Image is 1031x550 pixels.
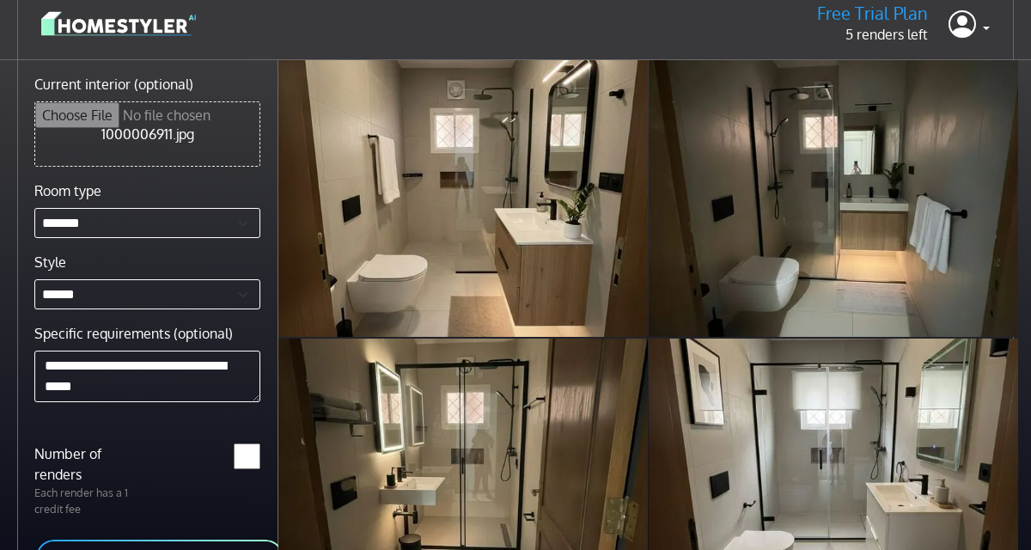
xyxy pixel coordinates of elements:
p: 5 renders left [817,24,928,45]
label: Style [34,252,66,272]
img: logo-3de290ba35641baa71223ecac5eacb59cb85b4c7fdf211dc9aaecaaee71ea2f8.svg [41,9,196,39]
h5: Free Trial Plan [817,3,928,24]
label: Specific requirements (optional) [34,323,233,344]
p: Each render has a 1 credit fee [24,485,148,517]
label: Number of renders [24,443,148,485]
label: Current interior (optional) [34,74,193,95]
label: Room type [34,180,101,201]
